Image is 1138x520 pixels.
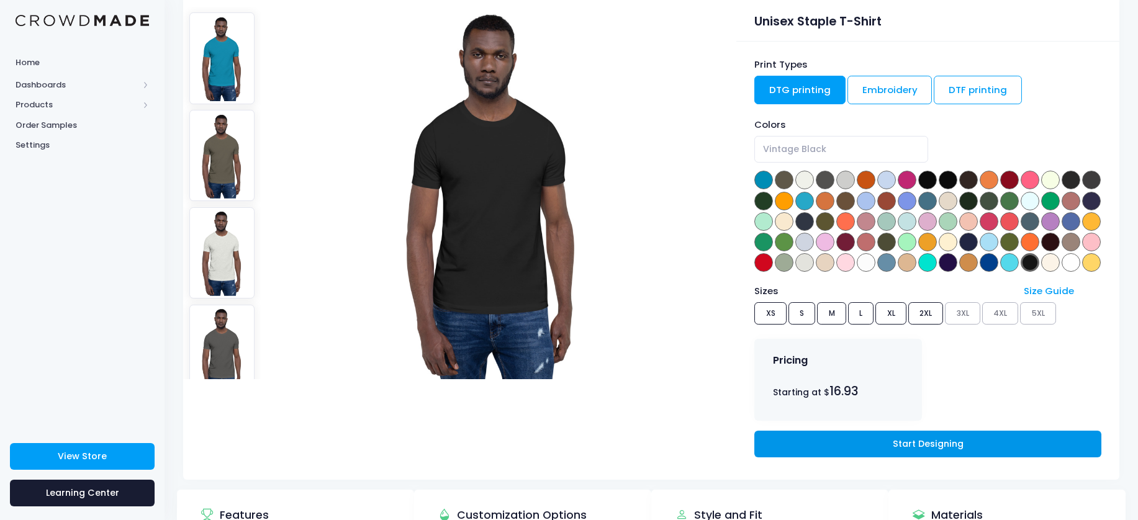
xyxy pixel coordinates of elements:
[16,99,138,111] span: Products
[829,383,858,400] span: 16.93
[16,79,138,91] span: Dashboards
[754,7,1101,31] div: Unisex Staple T-Shirt
[749,284,1018,298] div: Sizes
[754,136,928,163] span: Vintage Black
[16,15,149,27] img: Logo
[1024,284,1074,297] a: Size Guide
[754,76,846,104] a: DTG printing
[10,480,155,506] a: Learning Center
[773,382,904,400] div: Starting at $
[754,118,1101,132] div: Colors
[10,443,155,470] a: View Store
[16,139,149,151] span: Settings
[46,486,119,499] span: Learning Center
[16,119,149,132] span: Order Samples
[847,76,933,104] a: Embroidery
[934,76,1022,104] a: DTF printing
[754,431,1101,457] a: Start Designing
[754,58,1101,71] div: Print Types
[16,56,149,69] span: Home
[763,143,826,156] span: Vintage Black
[773,354,808,367] h4: Pricing
[58,450,107,462] span: View Store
